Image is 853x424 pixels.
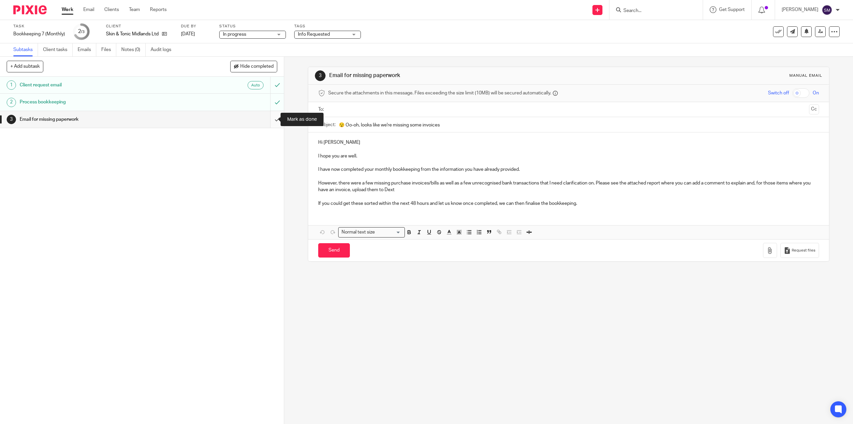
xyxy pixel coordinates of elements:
[78,43,96,56] a: Emails
[13,43,38,56] a: Subtasks
[340,229,376,236] span: Normal text size
[240,64,274,69] span: Hide completed
[318,153,819,159] p: I hope you are well.
[20,97,182,107] h1: Process bookkeeping
[318,243,350,258] input: Send
[780,243,819,258] button: Request files
[298,32,330,37] span: Info Requested
[83,6,94,13] a: Email
[106,24,173,29] label: Client
[62,6,73,13] a: Work
[792,248,815,253] span: Request files
[822,5,832,15] img: svg%3E
[20,114,182,124] h1: Email for missing paperwork
[78,28,85,35] div: 2
[101,43,116,56] a: Files
[318,139,819,146] p: Hi [PERSON_NAME]
[328,90,551,96] span: Secure the attachments in this message. Files exceeding the size limit (10MB) will be secured aut...
[782,6,818,13] p: [PERSON_NAME]
[121,43,146,56] a: Notes (0)
[7,61,43,72] button: + Add subtask
[294,24,361,29] label: Tags
[13,31,65,37] div: Bookkeeping 7 (Monthly)
[106,31,159,37] p: Skin & Tonic Midlands Ltd
[150,6,167,13] a: Reports
[623,8,683,14] input: Search
[318,121,336,128] label: Subject:
[13,5,47,14] img: Pixie
[248,81,264,89] div: Auto
[315,70,326,81] div: 3
[43,43,73,56] a: Client tasks
[377,229,401,236] input: Search for option
[7,98,16,107] div: 2
[318,200,819,207] p: If you could get these sorted within the next 48 hours and let us know once completed, we can the...
[104,6,119,13] a: Clients
[813,90,819,96] span: On
[338,227,405,238] div: Search for option
[13,24,65,29] label: Task
[719,7,745,12] span: Get Support
[318,166,819,173] p: I have now completed your monthly bookkeeping from the information you have already provided.
[329,72,583,79] h1: Email for missing paperwork
[789,73,822,78] div: Manual email
[318,106,326,113] label: To:
[181,32,195,36] span: [DATE]
[230,61,277,72] button: Hide completed
[181,24,211,29] label: Due by
[129,6,140,13] a: Team
[7,80,16,90] div: 1
[20,80,182,90] h1: Client request email
[151,43,176,56] a: Audit logs
[81,30,85,34] small: /3
[223,32,246,37] span: In progress
[768,90,789,96] span: Switch off
[318,180,819,193] p: However, there were a few missing purchase invoices/bills as well as a few unrecognised bank tran...
[809,104,819,114] button: Cc
[7,115,16,124] div: 3
[219,24,286,29] label: Status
